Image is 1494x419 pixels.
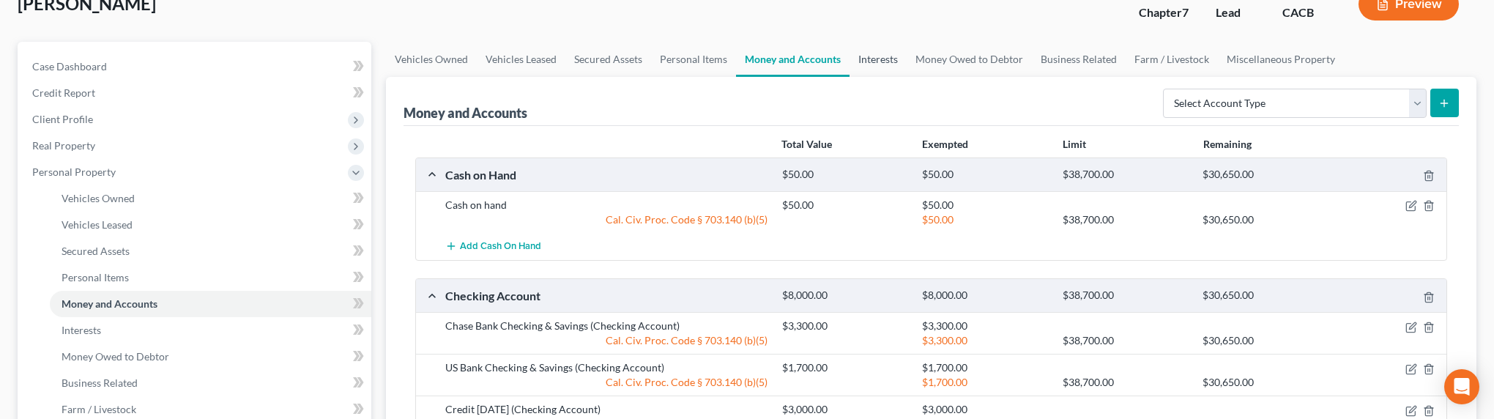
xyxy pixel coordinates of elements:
[438,333,775,348] div: Cal. Civ. Proc. Code § 703.140 (b)(5)
[438,402,775,417] div: Credit [DATE] (Checking Account)
[32,60,107,73] span: Case Dashboard
[32,166,116,178] span: Personal Property
[62,271,129,283] span: Personal Items
[1282,4,1335,21] div: CACB
[565,42,651,77] a: Secured Assets
[1195,212,1336,227] div: $30,650.00
[775,168,915,182] div: $50.00
[1055,375,1196,390] div: $38,700.00
[438,319,775,333] div: Chase Bank Checking & Savings (Checking Account)
[736,42,850,77] a: Money and Accounts
[915,402,1055,417] div: $3,000.00
[62,245,130,257] span: Secured Assets
[460,241,541,253] span: Add Cash on Hand
[50,370,371,396] a: Business Related
[775,289,915,303] div: $8,000.00
[915,168,1055,182] div: $50.00
[1055,212,1196,227] div: $38,700.00
[32,113,93,125] span: Client Profile
[1203,138,1252,150] strong: Remaining
[651,42,736,77] a: Personal Items
[907,42,1032,77] a: Money Owed to Debtor
[32,86,95,99] span: Credit Report
[915,289,1055,303] div: $8,000.00
[1055,168,1196,182] div: $38,700.00
[50,264,371,291] a: Personal Items
[1032,42,1126,77] a: Business Related
[404,104,527,122] div: Money and Accounts
[386,42,477,77] a: Vehicles Owned
[915,212,1055,227] div: $50.00
[1218,42,1344,77] a: Miscellaneous Property
[62,218,133,231] span: Vehicles Leased
[915,333,1055,348] div: $3,300.00
[1195,333,1336,348] div: $30,650.00
[62,403,136,415] span: Farm / Livestock
[775,198,915,212] div: $50.00
[775,360,915,375] div: $1,700.00
[62,192,135,204] span: Vehicles Owned
[50,238,371,264] a: Secured Assets
[21,53,371,80] a: Case Dashboard
[775,319,915,333] div: $3,300.00
[1055,333,1196,348] div: $38,700.00
[1195,289,1336,303] div: $30,650.00
[775,402,915,417] div: $3,000.00
[438,167,775,182] div: Cash on Hand
[50,317,371,344] a: Interests
[50,185,371,212] a: Vehicles Owned
[1195,168,1336,182] div: $30,650.00
[438,212,775,227] div: Cal. Civ. Proc. Code § 703.140 (b)(5)
[62,324,101,336] span: Interests
[438,375,775,390] div: Cal. Civ. Proc. Code § 703.140 (b)(5)
[445,233,541,260] button: Add Cash on Hand
[922,138,968,150] strong: Exempted
[50,212,371,238] a: Vehicles Leased
[32,139,95,152] span: Real Property
[1216,4,1259,21] div: Lead
[915,319,1055,333] div: $3,300.00
[477,42,565,77] a: Vehicles Leased
[62,297,157,310] span: Money and Accounts
[1195,375,1336,390] div: $30,650.00
[1055,289,1196,303] div: $38,700.00
[1182,5,1189,19] span: 7
[915,375,1055,390] div: $1,700.00
[62,350,169,363] span: Money Owed to Debtor
[1126,42,1218,77] a: Farm / Livestock
[438,288,775,303] div: Checking Account
[915,360,1055,375] div: $1,700.00
[21,80,371,106] a: Credit Report
[850,42,907,77] a: Interests
[438,198,775,212] div: Cash on hand
[1139,4,1192,21] div: Chapter
[915,198,1055,212] div: $50.00
[1444,369,1479,404] div: Open Intercom Messenger
[781,138,832,150] strong: Total Value
[1063,138,1086,150] strong: Limit
[50,344,371,370] a: Money Owed to Debtor
[50,291,371,317] a: Money and Accounts
[62,377,138,389] span: Business Related
[438,360,775,375] div: US Bank Checking & Savings (Checking Account)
